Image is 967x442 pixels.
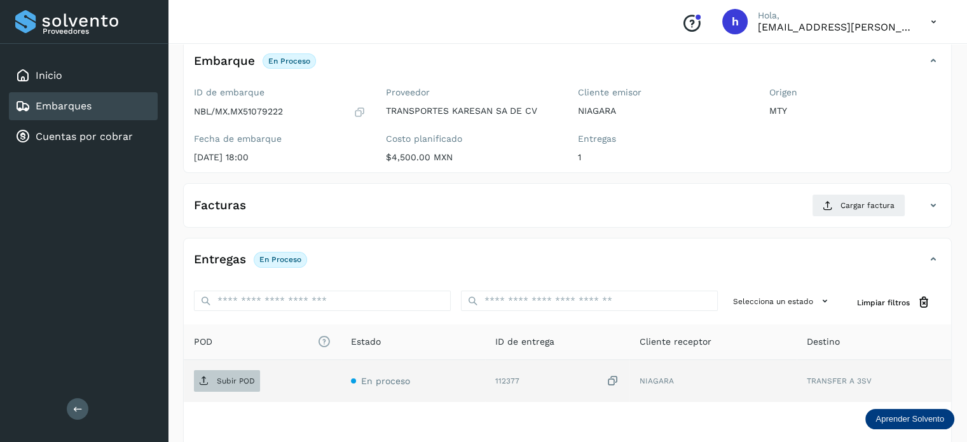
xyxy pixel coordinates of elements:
p: Proveedores [43,27,153,36]
a: Embarques [36,100,92,112]
div: Aprender Solvento [865,409,954,429]
a: Inicio [36,69,62,81]
span: En proceso [361,376,410,386]
p: Subir POD [217,376,255,385]
p: TRANSPORTES KARESAN SA DE CV [386,106,558,116]
label: Fecha de embarque [194,134,366,144]
span: Estado [351,335,381,349]
div: 112377 [495,375,619,388]
span: Cliente receptor [640,335,711,349]
span: ID de entrega [495,335,554,349]
p: En proceso [259,255,301,264]
div: Inicio [9,62,158,90]
button: Subir POD [194,370,260,392]
p: $4,500.00 MXN [386,152,558,163]
td: TRANSFER A 3SV [797,360,951,402]
p: 1 [578,152,750,163]
span: Destino [807,335,840,349]
span: POD [194,335,331,349]
label: Origen [769,87,941,98]
div: Cuentas por cobrar [9,123,158,151]
p: En proceso [268,57,310,66]
div: EntregasEn proceso [184,249,951,280]
label: Cliente emisor [578,87,750,98]
p: NIAGARA [578,106,750,116]
div: Embarques [9,92,158,120]
span: Limpiar filtros [857,297,910,308]
p: hpichardo@karesan.com.mx [758,21,910,33]
h4: Embarque [194,54,255,69]
h4: Entregas [194,252,246,267]
label: Entregas [578,134,750,144]
label: Proveedor [386,87,558,98]
label: ID de embarque [194,87,366,98]
div: EmbarqueEn proceso [184,50,951,82]
button: Cargar factura [812,194,905,217]
button: Limpiar filtros [847,291,941,314]
p: Aprender Solvento [875,414,944,424]
label: Costo planificado [386,134,558,144]
h4: Facturas [194,198,246,213]
div: FacturasCargar factura [184,194,951,227]
p: NBL/MX.MX51079222 [194,106,283,117]
span: Cargar factura [840,200,895,211]
p: MTY [769,106,941,116]
button: Selecciona un estado [728,291,837,312]
p: Hola, [758,10,910,21]
a: Cuentas por cobrar [36,130,133,142]
p: [DATE] 18:00 [194,152,366,163]
td: NIAGARA [629,360,797,402]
